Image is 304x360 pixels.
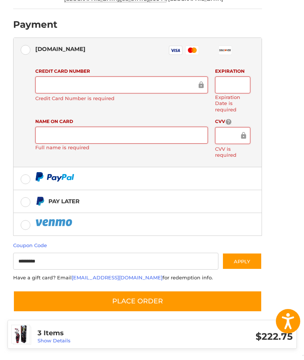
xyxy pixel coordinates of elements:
[215,122,250,129] label: CVV
[35,99,208,105] label: Credit Card Number is required
[13,257,219,274] input: Gift Certificate or Coupon Code
[35,47,86,59] div: [DOMAIN_NAME]
[215,98,250,117] label: Expiration Date is required
[13,295,262,316] button: Place Order
[35,122,208,129] label: Name on Card
[13,246,47,252] a: Coupon Code
[38,333,165,342] h3: 3 Items
[13,278,262,286] div: Have a gift card? Email for redemption info.
[35,72,208,79] label: Credit Card Number
[215,150,250,162] label: CVV is required
[35,201,45,210] img: Pay Later icon
[222,257,262,274] button: Apply
[12,329,30,347] img: Nitro Blaster 13-Piece Complete Set
[35,176,74,186] img: PayPal icon
[35,222,74,231] img: PayPal icon
[72,279,163,285] a: [EMAIL_ADDRESS][DOMAIN_NAME]
[215,72,250,79] label: Expiration
[35,148,208,154] label: Full name is required
[165,335,293,346] h3: $222.75
[38,342,71,348] a: Show Details
[13,23,57,34] h2: Payment
[48,199,80,211] div: Pay Later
